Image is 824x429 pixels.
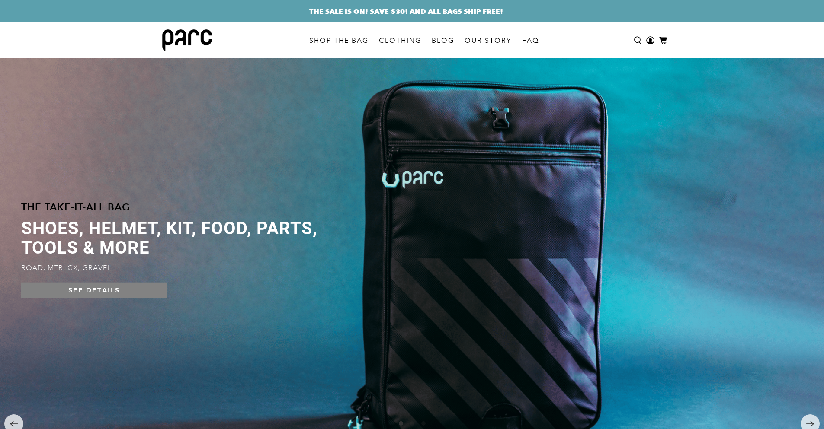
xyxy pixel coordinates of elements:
[517,29,544,53] a: FAQ
[304,29,374,53] a: SHOP THE BAG
[410,421,414,426] li: Page dot 2
[421,421,426,426] li: Page dot 3
[374,29,426,53] a: CLOTHING
[426,29,459,53] a: BLOG
[399,421,403,426] li: Page dot 1
[21,199,318,214] h4: The take-it-all bag
[21,283,167,298] a: SEE DETAILS
[162,29,212,51] img: parc bag logo
[459,29,517,53] a: OUR STORY
[21,219,318,257] span: SHOES, HELMET, KIT, FOOD, PARTS, TOOLS & MORE
[304,22,544,58] nav: main navigation
[309,6,503,16] a: THE SALE IS ON! SAVE $30! AND ALL BAGS SHIP FREE!
[21,264,318,272] p: ROAD, MTB, CX, GRAVEL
